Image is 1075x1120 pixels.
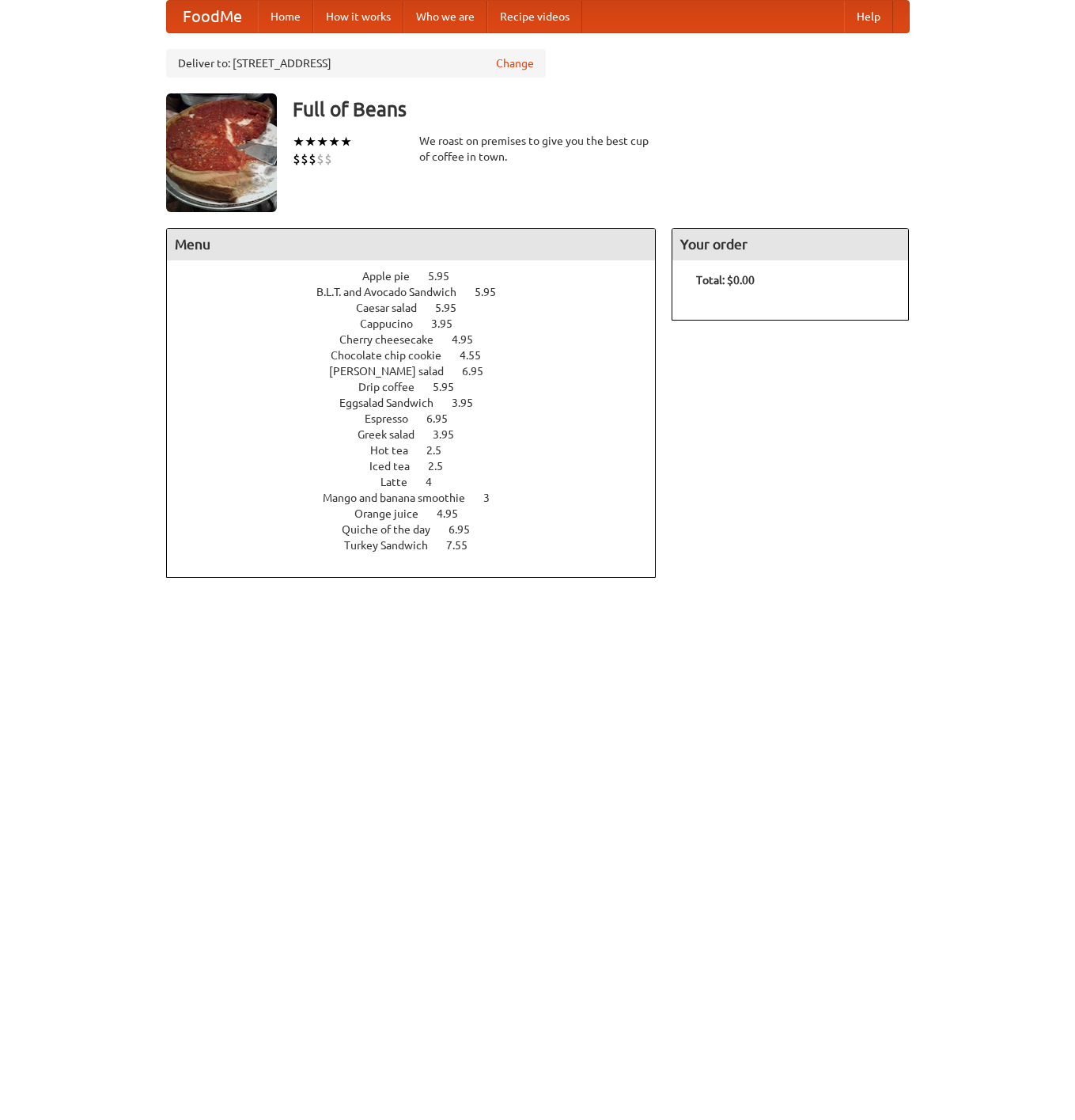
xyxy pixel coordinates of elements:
b: Total: $0.00 [696,274,755,287]
span: Mango and banana smoothie [323,492,481,504]
h4: Your order [672,229,908,260]
a: Home [258,1,313,32]
span: Apple pie [362,270,426,283]
span: 4.55 [460,349,497,362]
li: ★ [305,133,316,150]
span: Cherry cheesecake [339,333,449,346]
span: 4.95 [452,333,489,346]
span: 3.95 [431,317,468,330]
span: Cappucino [360,317,429,330]
span: [PERSON_NAME] salad [329,365,460,378]
span: 3.95 [433,428,470,441]
li: $ [324,150,332,168]
span: 4 [426,476,448,488]
span: 5.95 [475,286,512,298]
li: ★ [293,133,305,150]
span: 5.95 [433,381,470,393]
span: Chocolate chip cookie [331,349,457,362]
a: Drip coffee 5.95 [358,381,483,393]
span: 2.5 [428,460,459,473]
a: B.L.T. and Avocado Sandwich 5.95 [316,286,525,298]
img: angular.jpg [166,93,277,212]
span: Quiche of the day [342,523,446,536]
span: 5.95 [435,302,472,314]
a: How it works [313,1,403,32]
a: Eggsalad Sandwich 3.95 [339,397,502,409]
a: Caesar salad 5.95 [356,302,486,314]
a: Chocolate chip cookie 4.55 [331,349,510,362]
span: 3 [483,492,505,504]
span: 4.95 [437,507,474,520]
h3: Full of Beans [293,93,910,125]
span: 7.55 [446,539,483,552]
a: Iced tea 2.5 [369,460,472,473]
a: Orange juice 4.95 [354,507,487,520]
a: Recipe videos [487,1,582,32]
li: $ [316,150,324,168]
span: Hot tea [370,444,424,457]
span: 6.95 [449,523,486,536]
a: Who we are [403,1,487,32]
span: Orange juice [354,507,434,520]
span: 6.95 [462,365,499,378]
h4: Menu [167,229,656,260]
span: 5.95 [428,270,465,283]
a: Hot tea 2.5 [370,444,471,457]
span: Turkey Sandwich [344,539,444,552]
a: Quiche of the day 6.95 [342,523,499,536]
span: Iced tea [369,460,426,473]
a: Mango and banana smoothie 3 [323,492,519,504]
div: Deliver to: [STREET_ADDRESS] [166,49,546,78]
li: ★ [316,133,328,150]
a: Espresso 6.95 [365,412,477,425]
div: We roast on premises to give you the best cup of coffee in town. [419,133,657,165]
span: Greek salad [358,428,430,441]
a: Latte 4 [380,476,461,488]
li: $ [301,150,308,168]
a: [PERSON_NAME] salad 6.95 [329,365,513,378]
li: $ [308,150,316,168]
a: Turkey Sandwich 7.55 [344,539,497,552]
a: Cappucino 3.95 [360,317,482,330]
a: Help [844,1,893,32]
li: ★ [340,133,352,150]
a: FoodMe [167,1,258,32]
span: B.L.T. and Avocado Sandwich [316,286,472,298]
li: ★ [328,133,340,150]
span: 2.5 [426,444,457,457]
a: Greek salad 3.95 [358,428,483,441]
span: 3.95 [452,397,489,409]
span: Eggsalad Sandwich [339,397,449,409]
span: 6.95 [426,412,464,425]
span: Drip coffee [358,381,430,393]
a: Change [496,55,534,71]
li: $ [293,150,301,168]
span: Caesar salad [356,302,433,314]
span: Latte [380,476,423,488]
span: Espresso [365,412,424,425]
a: Apple pie 5.95 [362,270,479,283]
a: Cherry cheesecake 4.95 [339,333,502,346]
